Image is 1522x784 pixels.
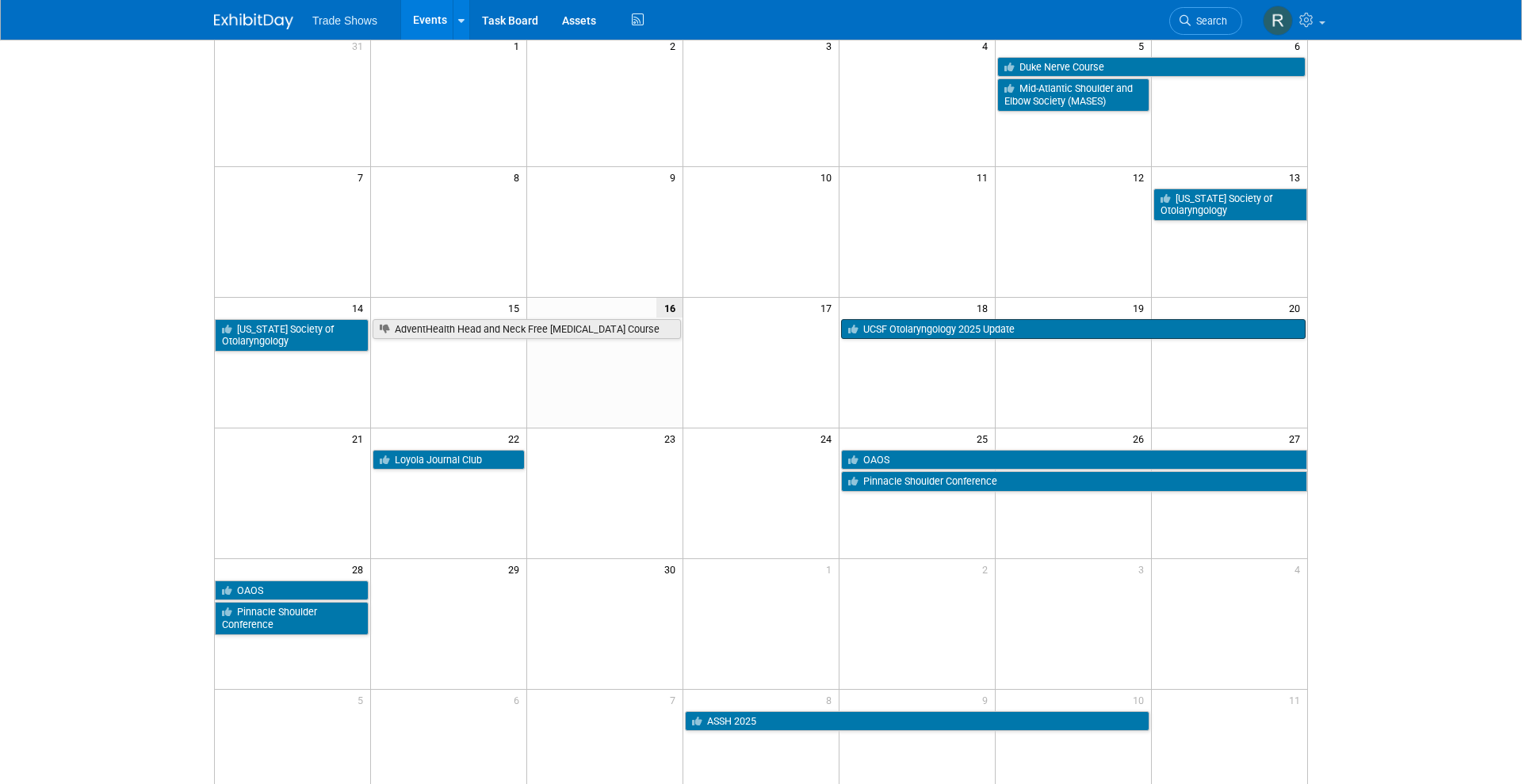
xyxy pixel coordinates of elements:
span: Search [1191,15,1227,27]
span: 22 [507,428,526,448]
span: 26 [1131,428,1151,448]
span: 27 [1287,428,1307,448]
span: 23 [663,428,683,448]
span: 28 [350,559,370,579]
span: 9 [668,167,683,187]
span: 11 [975,167,995,187]
span: 7 [668,690,683,710]
a: AdventHealth Head and Neck Free [MEDICAL_DATA] Course [373,319,681,340]
a: OAOS [215,580,369,601]
span: 10 [1131,690,1151,710]
span: 4 [1293,559,1307,579]
span: 8 [824,690,839,710]
span: 9 [981,690,995,710]
a: Mid-Atlantic Shoulder and Elbow Society (MASES) [997,78,1149,111]
span: 6 [1293,36,1307,55]
span: 3 [824,36,839,55]
span: 31 [350,36,370,55]
a: Loyola Journal Club [373,450,525,470]
span: 12 [1131,167,1151,187]
img: Rachel Murphy [1263,6,1293,36]
a: UCSF Otolaryngology 2025 Update [841,319,1306,340]
a: Search [1169,7,1242,35]
a: [US_STATE] Society of Otolaryngology [215,319,369,352]
span: 1 [824,559,839,579]
span: 11 [1287,690,1307,710]
span: 10 [819,167,839,187]
span: 1 [512,36,526,55]
span: 13 [1287,167,1307,187]
span: 2 [668,36,683,55]
a: [US_STATE] Society of Otolaryngology [1153,188,1307,221]
span: 6 [512,690,526,710]
a: OAOS [841,450,1307,470]
span: 20 [1287,298,1307,318]
span: 5 [1137,36,1151,55]
span: 4 [981,36,995,55]
span: 7 [356,167,370,187]
a: Pinnacle Shoulder Conference [841,471,1307,492]
span: 30 [663,559,683,579]
span: 15 [507,298,526,318]
span: 19 [1131,298,1151,318]
span: 18 [975,298,995,318]
span: 3 [1137,559,1151,579]
a: ASSH 2025 [685,711,1149,732]
span: 29 [507,559,526,579]
span: 16 [656,298,683,318]
span: 14 [350,298,370,318]
span: 17 [819,298,839,318]
a: Duke Nerve Course [997,57,1306,78]
span: 5 [356,690,370,710]
span: 21 [350,428,370,448]
span: 8 [512,167,526,187]
span: 25 [975,428,995,448]
span: Trade Shows [312,14,377,27]
a: Pinnacle Shoulder Conference [215,602,369,634]
img: ExhibitDay [214,13,293,29]
span: 2 [981,559,995,579]
span: 24 [819,428,839,448]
